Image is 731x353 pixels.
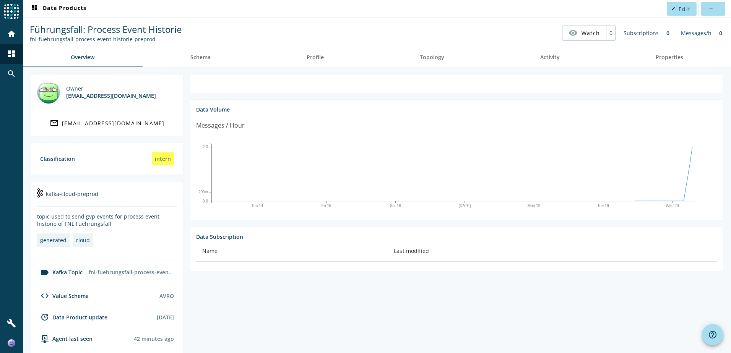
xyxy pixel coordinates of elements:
mat-icon: home [7,29,16,39]
div: fnl-fuehrungsfall-process-event-historie-preprod [86,266,177,279]
span: Properties [656,55,683,60]
div: [EMAIL_ADDRESS][DOMAIN_NAME] [66,92,156,99]
span: Führungsfall: Process Event Historie [30,23,182,36]
div: Kafka Topic: fnl-fuehrungsfall-process-event-historie-preprod [30,36,182,43]
mat-icon: help_outline [708,330,717,339]
div: Value Schema [37,291,89,300]
button: Watch [562,26,606,40]
div: Classification [40,155,75,162]
mat-icon: code [40,291,49,300]
div: Messages / Hour [196,121,245,130]
div: Subscriptions [620,26,663,40]
span: Activity [540,55,560,60]
th: Last modified [388,240,717,262]
text: Sat 16 [390,204,401,208]
text: 0.0 [203,199,208,203]
div: AVRO [159,292,174,300]
a: [EMAIL_ADDRESS][DOMAIN_NAME] [37,116,177,130]
div: 0 [606,26,616,40]
div: Data Volume [196,106,717,113]
div: topic used to send gvp events for process event historie of FNL Fuehrungsfall [37,213,177,227]
div: 0 [663,26,673,40]
div: kafka-cloud-preprod [37,188,177,207]
span: Watch [582,26,600,40]
mat-icon: dashboard [30,4,39,13]
mat-icon: build [7,319,16,328]
span: Overview [71,55,94,60]
text: 200m [198,190,208,194]
div: [EMAIL_ADDRESS][DOMAIN_NAME] [62,120,165,127]
mat-icon: mail_outline [50,118,59,128]
img: 26a33c5f5886111b138cbb3a54b46891 [8,339,15,347]
th: Name [196,240,388,262]
span: Edit [679,5,690,13]
div: [DATE] [157,314,174,321]
img: maverick@mobi.ch [37,81,60,104]
mat-icon: update [40,313,49,322]
mat-icon: visibility [569,28,578,37]
div: Owner [66,85,156,92]
span: Topology [420,55,444,60]
mat-icon: more_horiz [708,6,713,11]
mat-icon: search [7,69,16,78]
div: cloud [76,236,90,244]
text: Mon 18 [528,204,541,208]
button: Edit [667,2,697,16]
text: Thu 14 [251,204,263,208]
mat-icon: edit [671,6,676,11]
span: Profile [307,55,324,60]
span: Schema [190,55,211,60]
button: Data Products [27,2,89,16]
mat-icon: label [40,268,49,277]
div: agent-env-cloud-preprod [37,334,93,343]
div: Messages/h [677,26,715,40]
div: Agents typically reports every 15min to 1h [134,335,174,342]
div: Kafka Topic [37,268,83,277]
text: Tue 19 [597,204,609,208]
div: Data Subscription [196,233,717,240]
text: [DATE] [459,204,471,208]
div: intern [152,152,174,165]
span: Data Products [30,4,86,13]
img: kafka-cloud-preprod [37,188,43,198]
text: Wed 20 [666,204,679,208]
text: Fri 15 [322,204,331,208]
text: 2.0 [203,145,208,149]
mat-icon: dashboard [7,49,16,58]
div: 0 [715,26,726,40]
div: generated [40,236,67,244]
img: spoud-logo.svg [4,4,19,19]
div: Data Product update [37,313,107,322]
